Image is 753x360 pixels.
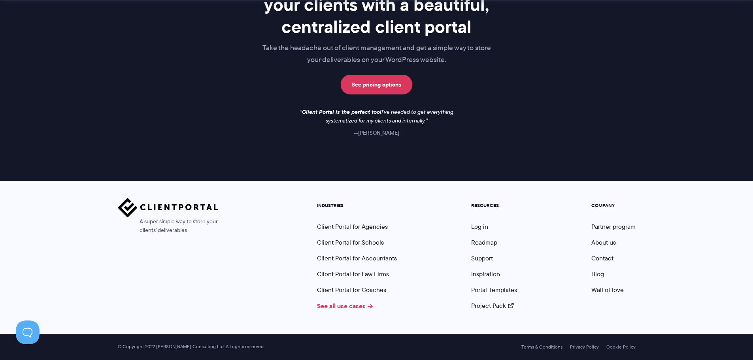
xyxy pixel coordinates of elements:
[591,203,636,208] h5: COMPANY
[591,270,604,279] a: Blog
[294,108,460,125] p: I've needed to get everything systematized for my clients and internally.
[471,254,493,263] a: Support
[341,75,412,94] a: See pricing options
[591,238,616,247] a: About us
[302,107,381,116] strong: Client Portal is the perfect tool
[591,222,636,231] a: Partner program
[591,285,624,294] a: Wall of love
[570,344,599,350] a: Privacy Policy
[16,320,40,344] iframe: Toggle Customer Support
[591,254,613,263] a: Contact
[317,203,397,208] h5: INDUSTRIES
[471,203,517,208] h5: RESOURCES
[317,301,373,311] a: See all use cases
[471,238,497,247] a: Roadmap
[317,254,397,263] a: Client Portal for Accountants
[606,344,636,350] a: Cookie Policy
[471,270,500,279] a: Inspiration
[317,222,388,231] a: Client Portal for Agencies
[521,344,562,350] a: Terms & Conditions
[317,270,389,279] a: Client Portal for Law Firms
[354,129,399,137] cite: [PERSON_NAME]
[114,344,268,350] span: © Copyright 2022 [PERSON_NAME] Consulting Ltd. All rights reserved.
[471,301,514,310] a: Project Pack
[471,285,517,294] a: Portal Templates
[118,217,218,235] span: A super simple way to store your clients' deliverables
[219,42,534,66] p: Take the headache out of client management and get a simple way to store your deliverables on you...
[317,238,384,247] a: Client Portal for Schools
[317,285,386,294] a: Client Portal for Coaches
[471,222,488,231] a: Log in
